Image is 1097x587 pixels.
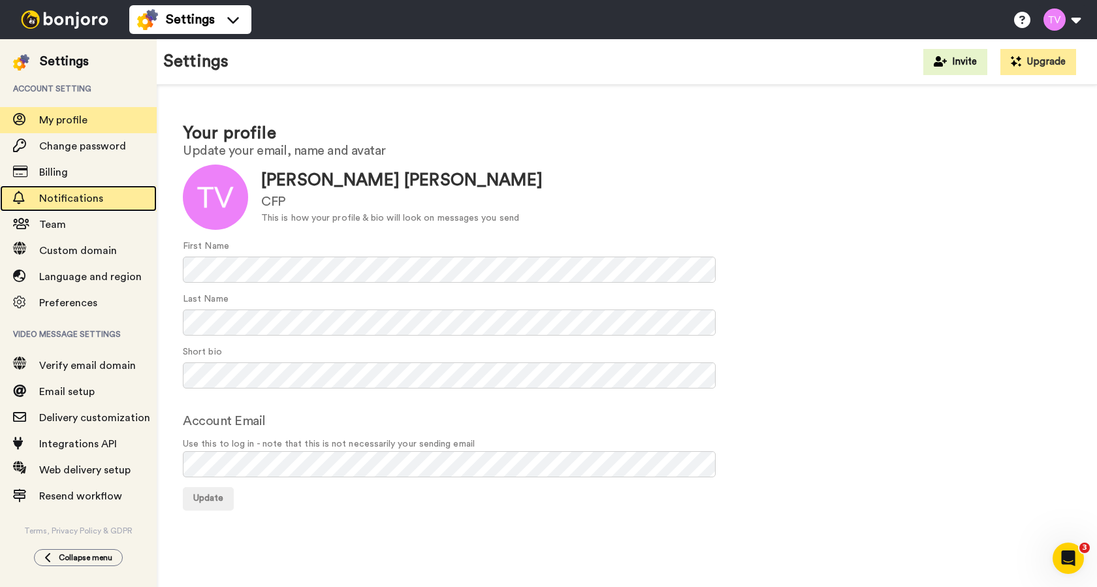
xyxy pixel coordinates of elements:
[1079,543,1090,553] span: 3
[183,411,266,431] label: Account Email
[13,54,29,71] img: settings-colored.svg
[1053,543,1084,574] iframe: Intercom live chat
[39,272,142,282] span: Language and region
[39,439,117,449] span: Integrations API
[923,49,987,75] button: Invite
[39,246,117,256] span: Custom domain
[183,437,1071,451] span: Use this to log in - note that this is not necessarily your sending email
[39,141,126,151] span: Change password
[183,124,1071,143] h1: Your profile
[183,345,222,359] label: Short bio
[261,212,543,225] div: This is how your profile & bio will look on messages you send
[183,240,229,253] label: First Name
[183,293,229,306] label: Last Name
[39,360,136,371] span: Verify email domain
[163,52,229,71] h1: Settings
[137,9,158,30] img: settings-colored.svg
[183,487,234,511] button: Update
[261,168,543,193] div: [PERSON_NAME] [PERSON_NAME]
[261,193,543,212] div: CFP
[40,52,89,71] div: Settings
[39,115,87,125] span: My profile
[39,465,131,475] span: Web delivery setup
[16,10,114,29] img: bj-logo-header-white.svg
[34,549,123,566] button: Collapse menu
[166,10,215,29] span: Settings
[193,494,223,503] span: Update
[59,552,112,563] span: Collapse menu
[39,298,97,308] span: Preferences
[183,144,1071,158] h2: Update your email, name and avatar
[39,491,122,501] span: Resend workflow
[1000,49,1076,75] button: Upgrade
[39,387,95,397] span: Email setup
[39,219,66,230] span: Team
[39,193,103,204] span: Notifications
[39,413,150,423] span: Delivery customization
[39,167,68,178] span: Billing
